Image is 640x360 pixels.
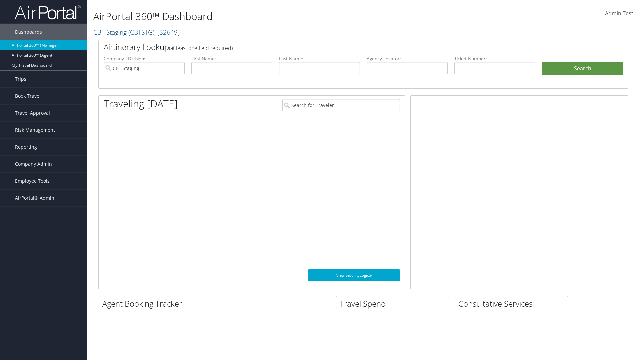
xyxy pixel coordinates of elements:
span: Reporting [15,139,37,155]
h2: Consultative Services [458,298,568,309]
span: Admin Test [605,10,633,17]
button: Search [542,62,623,75]
span: Travel Approval [15,105,50,121]
h2: Airtinerary Lookup [104,41,579,53]
img: airportal-logo.png [15,4,81,20]
span: Dashboards [15,24,42,40]
input: Search for Traveler [282,99,400,111]
span: , [ 32649 ] [154,28,180,37]
span: (at least one field required) [169,44,233,52]
h2: Agent Booking Tracker [102,298,330,309]
span: Company Admin [15,156,52,172]
label: Agency Locator: [367,55,448,62]
span: Employee Tools [15,173,50,189]
h1: Traveling [DATE] [104,97,178,111]
label: Last Name: [279,55,360,62]
span: Book Travel [15,88,41,104]
span: Trips [15,71,26,87]
a: Admin Test [605,3,633,24]
a: View SecurityLogic® [308,269,400,281]
h2: Travel Spend [340,298,449,309]
label: Ticket Number: [454,55,535,62]
h1: AirPortal 360™ Dashboard [93,9,453,23]
span: Risk Management [15,122,55,138]
span: ( CBTSTG ) [128,28,154,37]
a: CBT Staging [93,28,180,37]
span: AirPortal® Admin [15,190,54,206]
label: Company - Division: [104,55,185,62]
label: First Name: [191,55,272,62]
